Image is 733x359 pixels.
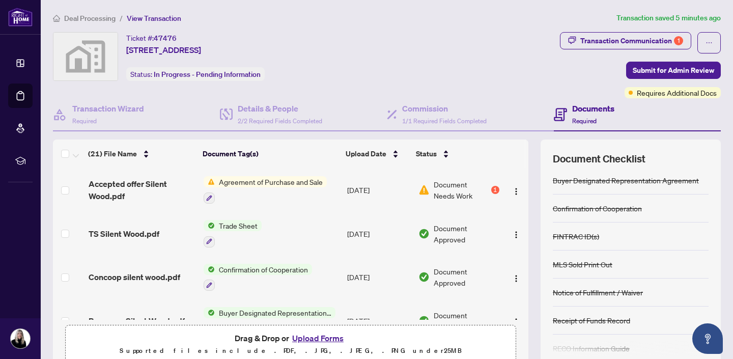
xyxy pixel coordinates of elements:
[11,329,30,348] img: Profile Icon
[508,269,524,285] button: Logo
[412,140,500,168] th: Status
[434,310,499,332] span: Document Approved
[692,323,723,354] button: Open asap
[553,259,612,270] div: MLS Sold Print Out
[508,313,524,329] button: Logo
[508,182,524,198] button: Logo
[343,256,414,299] td: [DATE]
[204,307,335,335] button: Status IconBuyer Designated Representation Agreement
[72,117,97,125] span: Required
[580,33,683,49] div: Transaction Communication
[126,44,201,56] span: [STREET_ADDRESS]
[343,299,414,343] td: [DATE]
[89,271,180,283] span: Concoop silent wood.pdf
[553,287,643,298] div: Notice of Fulfillment / Waiver
[418,184,430,196] img: Document Status
[553,315,630,326] div: Receipt of Funds Record
[553,175,699,186] div: Buyer Designated Representation Agreement
[204,220,262,247] button: Status IconTrade Sheet
[346,148,386,159] span: Upload Date
[289,332,347,345] button: Upload Forms
[154,70,261,79] span: In Progress - Pending Information
[553,231,599,242] div: FINTRAC ID(s)
[88,148,137,159] span: (21) File Name
[154,34,177,43] span: 47476
[126,67,265,81] div: Status:
[72,102,144,115] h4: Transaction Wizard
[626,62,721,79] button: Submit for Admin Review
[572,117,597,125] span: Required
[434,266,499,288] span: Document Approved
[64,14,116,23] span: Deal Processing
[512,274,520,283] img: Logo
[706,39,713,46] span: ellipsis
[235,332,347,345] span: Drag & Drop or
[633,62,714,78] span: Submit for Admin Review
[127,14,181,23] span: View Transaction
[120,12,123,24] li: /
[204,264,215,275] img: Status Icon
[553,152,645,166] span: Document Checklist
[238,117,322,125] span: 2/2 Required Fields Completed
[508,226,524,242] button: Logo
[418,315,430,326] img: Document Status
[434,179,489,201] span: Document Needs Work
[53,15,60,22] span: home
[204,176,327,204] button: Status IconAgreement of Purchase and Sale
[343,212,414,256] td: [DATE]
[84,140,199,168] th: (21) File Name
[238,102,322,115] h4: Details & People
[637,87,717,98] span: Requires Additional Docs
[8,8,33,26] img: logo
[512,187,520,196] img: Logo
[512,318,520,326] img: Logo
[204,176,215,187] img: Status Icon
[215,307,335,318] span: Buyer Designated Representation Agreement
[553,203,642,214] div: Confirmation of Cooperation
[402,102,487,115] h4: Commission
[418,271,430,283] img: Document Status
[343,168,414,212] td: [DATE]
[53,33,118,80] img: svg%3e
[418,228,430,239] img: Document Status
[215,176,327,187] span: Agreement of Purchase and Sale
[126,32,177,44] div: Ticket #:
[674,36,683,45] div: 1
[215,220,262,231] span: Trade Sheet
[402,117,487,125] span: 1/1 Required Fields Completed
[491,186,499,194] div: 1
[434,223,499,245] span: Document Approved
[72,345,510,357] p: Supported files include .PDF, .JPG, .JPEG, .PNG under 25 MB
[572,102,614,115] h4: Documents
[342,140,412,168] th: Upload Date
[199,140,342,168] th: Document Tag(s)
[416,148,437,159] span: Status
[215,264,312,275] span: Confirmation of Cooperation
[204,220,215,231] img: Status Icon
[512,231,520,239] img: Logo
[204,307,215,318] img: Status Icon
[616,12,721,24] article: Transaction saved 5 minutes ago
[560,32,691,49] button: Transaction Communication1
[89,315,185,327] span: Buyer rep Silent Wood.pdf
[204,264,312,291] button: Status IconConfirmation of Cooperation
[89,178,195,202] span: Accepted offer Silent Wood.pdf
[89,228,159,240] span: TS Silent Wood.pdf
